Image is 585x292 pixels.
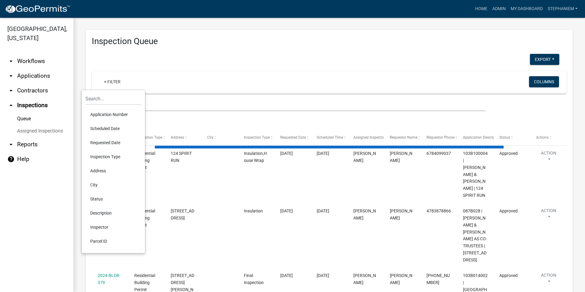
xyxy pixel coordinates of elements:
[280,273,293,278] span: 10/14/2025
[92,36,567,47] h3: Inspection Queue
[7,155,15,163] i: help
[99,76,125,87] a: + Filter
[280,151,293,156] span: 10/14/2025
[244,151,267,163] span: Insulation,House Wrap
[427,208,451,213] span: 4783878866
[165,130,201,145] datatable-header-cell: Address
[85,150,141,164] li: Inspection Type
[390,151,412,163] span: Shane Robbins
[348,130,384,145] datatable-header-cell: Assigned Inspector
[85,220,141,234] li: Inspector
[244,208,263,213] span: Insulation
[85,92,141,105] input: Search...
[499,135,510,140] span: Status
[134,135,162,140] span: Application Type
[171,208,194,220] span: 114 BUCKHORN CIR
[280,135,306,140] span: Requested Date
[545,3,580,15] a: StephanieM
[457,130,494,145] datatable-header-cell: Application Description
[134,273,155,292] span: Residential Building Permit
[317,150,341,157] div: [DATE]
[7,72,15,80] i: arrow_drop_down
[499,151,518,156] span: Approved
[85,206,141,220] li: Description
[238,130,274,145] datatable-header-cell: Inspection Type
[463,208,487,262] span: 087B028 | GRIER JOHN S & JULIETTE M AS CO-TRUSTEES | 114 BUCKHORN CIR
[390,273,412,285] span: Eric
[311,130,347,145] datatable-header-cell: Scheduled Time
[353,151,376,163] span: Cedrick Moreland
[317,272,341,279] div: [DATE]
[473,3,490,15] a: Home
[201,130,238,145] datatable-header-cell: City
[98,273,121,285] a: 2024-BLDR-379
[7,87,15,94] i: arrow_drop_down
[171,135,184,140] span: Address
[494,130,530,145] datatable-header-cell: Status
[427,151,451,156] span: 6784099037
[530,54,559,65] button: Export
[280,208,293,213] span: 10/14/2025
[244,273,264,285] span: Final Inspection
[499,208,518,213] span: Approved
[384,130,420,145] datatable-header-cell: Requestor Name
[274,130,311,145] datatable-header-cell: Requested Date
[317,135,343,140] span: Scheduled Time
[207,135,214,140] span: City
[463,135,501,140] span: Application Description
[390,135,417,140] span: Requestor Name
[463,151,488,198] span: 103B100004 | YOKLEY ROBERT & VICTORIA | 124 SPIRIT RUN
[353,273,376,285] span: Michele Rivera
[353,135,385,140] span: Assigned Inspector
[244,135,270,140] span: Inspection Type
[390,208,412,220] span: Morgan McCommon
[427,135,455,140] span: Requestor Phone
[7,58,15,65] i: arrow_drop_down
[529,76,559,87] button: Columns
[499,273,518,278] span: Approved
[171,151,192,163] span: 124 SPIRIT RUN
[85,178,141,192] li: City
[536,150,561,165] button: Action
[420,130,457,145] datatable-header-cell: Requestor Phone
[536,135,549,140] span: Actions
[508,3,545,15] a: My Dashboard
[317,208,341,215] div: [DATE]
[536,208,561,223] button: Action
[85,164,141,178] li: Address
[85,192,141,206] li: Status
[128,130,165,145] datatable-header-cell: Application Type
[490,3,508,15] a: Admin
[85,107,141,122] li: Application Number
[85,136,141,150] li: Requested Date
[7,102,15,109] i: arrow_drop_up
[353,208,376,220] span: Cedrick Moreland
[7,141,15,148] i: arrow_drop_down
[530,130,567,145] datatable-header-cell: Actions
[85,234,141,248] li: Parcel ID
[427,273,450,285] span: 404 493 2891
[536,272,561,287] button: Action
[85,122,141,136] li: Scheduled Date
[92,99,486,111] input: Search for inspections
